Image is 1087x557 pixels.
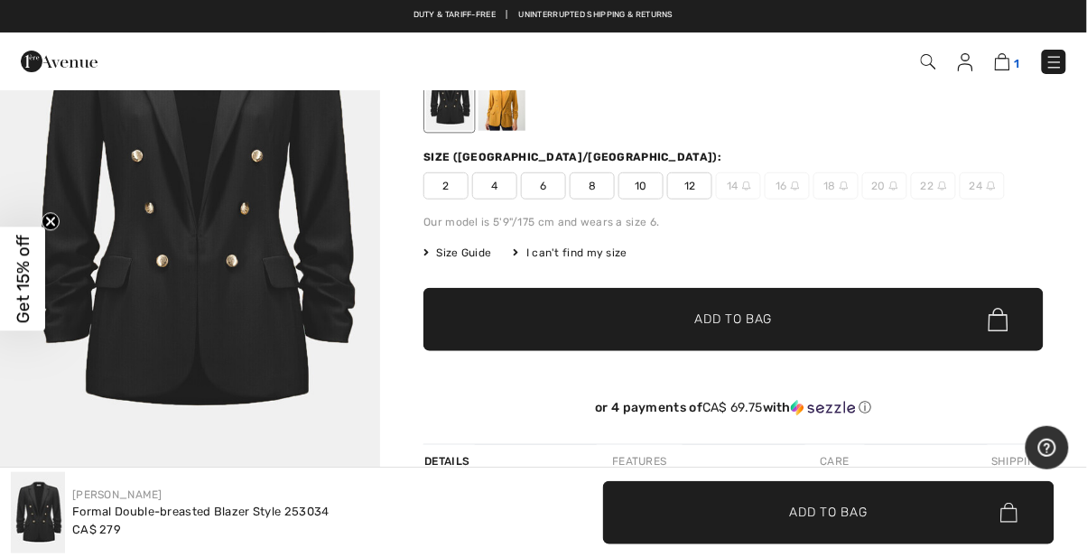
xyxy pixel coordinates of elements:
[72,503,330,521] div: Formal Double-breasted Blazer Style 253034
[1015,57,1020,70] span: 1
[791,400,856,416] img: Sezzle
[667,172,712,200] span: 12
[514,245,627,261] div: I can't find my size
[423,400,1044,422] div: or 4 payments ofCA$ 69.75withSezzle Click to learn more about Sezzle
[423,149,725,165] div: Size ([GEOGRAPHIC_DATA]/[GEOGRAPHIC_DATA]):
[862,172,907,200] span: 20
[987,181,996,190] img: ring-m.svg
[840,181,849,190] img: ring-m.svg
[911,172,956,200] span: 22
[995,51,1020,72] a: 1
[1000,503,1017,523] img: Bag.svg
[716,172,761,200] span: 14
[889,181,898,190] img: ring-m.svg
[958,53,973,71] img: My Info
[72,488,163,501] a: [PERSON_NAME]
[1045,53,1064,71] img: Menu
[423,245,491,261] span: Size Guide
[995,53,1010,70] img: Shopping Bag
[72,523,121,536] span: CA$ 279
[805,445,865,478] div: Care
[11,472,65,553] img: Formal Double-Breasted Blazer Style 253034
[423,214,1044,230] div: Our model is 5'9"/175 cm and wears a size 6.
[813,172,859,200] span: 18
[791,181,800,190] img: ring-m.svg
[988,445,1044,478] div: Shipping
[790,503,868,522] span: Add to Bag
[13,235,33,323] span: Get 15% off
[702,400,763,415] span: CA$ 69.75
[21,51,98,69] a: 1ère Avenue
[960,172,1005,200] span: 24
[42,212,60,230] button: Close teaser
[765,172,810,200] span: 16
[597,445,682,478] div: Features
[603,481,1054,544] button: Add to Bag
[472,172,517,200] span: 4
[618,172,664,200] span: 10
[570,172,615,200] span: 8
[938,181,947,190] img: ring-m.svg
[695,311,773,330] span: Add to Bag
[742,181,751,190] img: ring-m.svg
[989,308,1008,331] img: Bag.svg
[478,63,525,131] div: Medallion
[426,63,473,131] div: Black
[423,445,474,478] div: Details
[1026,426,1069,471] iframe: Opens a widget where you can find more information
[521,172,566,200] span: 6
[423,400,1044,416] div: or 4 payments of with
[21,43,98,79] img: 1ère Avenue
[423,172,469,200] span: 2
[921,54,936,70] img: Search
[423,288,1044,351] button: Add to Bag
